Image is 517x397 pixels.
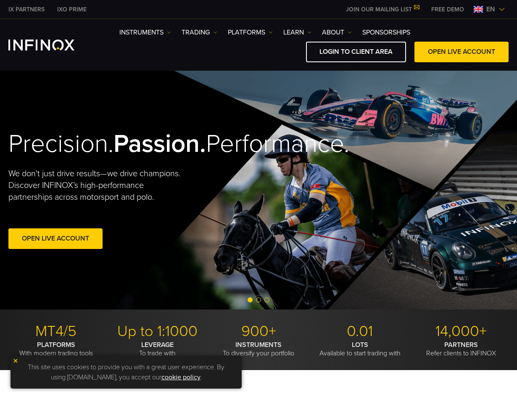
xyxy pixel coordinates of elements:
[8,129,234,159] h2: Precision. Performance.
[312,322,407,341] p: 0.01
[483,4,499,14] span: en
[8,228,103,249] a: Open Live Account
[235,341,282,349] strong: INSTRUMENTS
[362,27,410,37] a: SPONSORSHIPS
[228,27,273,37] a: PLATFORMS
[414,322,509,341] p: 14,000+
[15,360,237,384] p: This site uses cookies to provide you with a great user experience. By using [DOMAIN_NAME], you a...
[211,341,306,357] p: To diversify your portfolio
[306,42,406,62] a: LOGIN TO CLIENT AREA
[8,168,188,203] p: We don't just drive results—we drive champions. Discover INFINOX’s high-performance partnerships ...
[211,322,306,341] p: 900+
[256,297,261,302] span: Go to slide 2
[110,322,205,341] p: Up to 1:1000
[110,341,205,357] p: To trade with
[264,297,269,302] span: Go to slide 3
[414,341,509,357] p: Refer clients to INFINOX
[182,27,217,37] a: TRADING
[2,5,51,14] a: INFINOX
[13,358,18,364] img: yellow close icon
[352,341,368,349] strong: LOTS
[283,27,311,37] a: Learn
[161,373,200,381] a: cookie policy
[51,5,93,14] a: INFINOX
[414,42,509,62] a: OPEN LIVE ACCOUNT
[8,341,103,357] p: With modern trading tools
[8,322,103,341] p: MT4/5
[248,297,253,302] span: Go to slide 1
[322,27,352,37] a: ABOUT
[340,6,425,13] a: JOIN OUR MAILING LIST
[37,341,75,349] strong: PLATFORMS
[444,341,478,349] strong: PARTNERS
[312,341,407,357] p: Available to start trading with
[119,27,171,37] a: Instruments
[141,341,174,349] strong: LEVERAGE
[425,5,470,14] a: INFINOX MENU
[8,40,94,50] a: INFINOX Logo
[113,129,206,159] strong: Passion.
